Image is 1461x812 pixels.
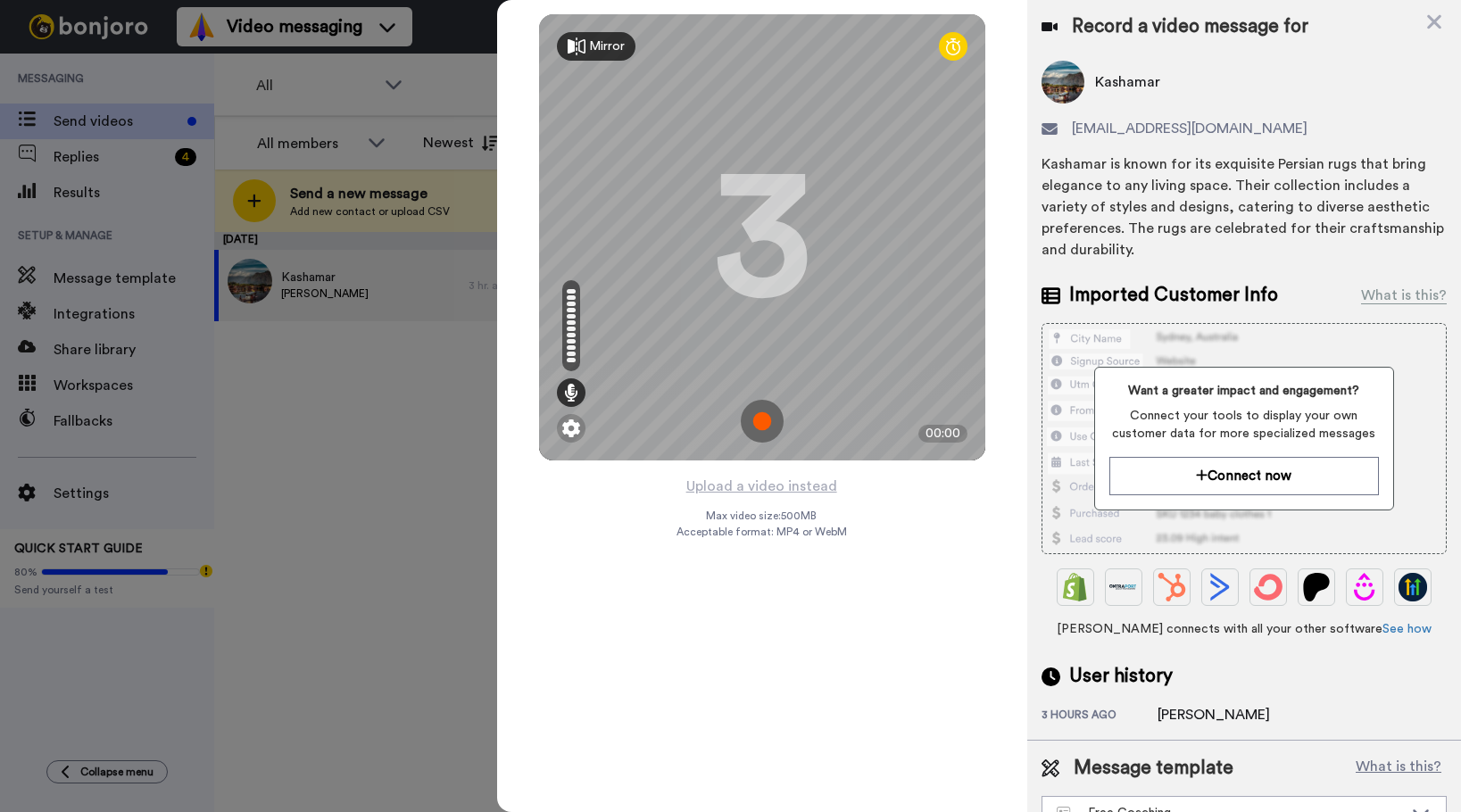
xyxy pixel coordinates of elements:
img: Patreon [1302,573,1331,601]
div: What is this? [1361,285,1447,306]
div: [PERSON_NAME] [1158,704,1270,725]
a: See how [1382,623,1432,635]
span: Acceptable format: MP4 or WebM [677,525,847,539]
span: Want a greater impact and engagement? [1109,382,1379,400]
span: User history [1069,663,1173,690]
img: ConvertKit [1254,573,1283,601]
img: ActiveCampaign [1206,573,1234,601]
img: Hubspot [1158,573,1186,601]
div: 3 hours ago [1042,708,1158,725]
span: Message template [1074,755,1233,782]
div: Kashamar is known for its exquisite Persian rugs that bring elegance to any living space. Their c... [1042,153,1447,261]
img: Ontraport [1109,573,1138,601]
img: ic_gear.svg [562,419,580,437]
span: Max video size: 500 MB [707,509,818,523]
span: [PERSON_NAME] connects with all your other software [1042,620,1447,638]
img: GoHighLevel [1399,573,1427,601]
img: Drip [1350,573,1379,601]
span: Imported Customer Info [1069,282,1278,309]
button: Connect now [1109,457,1379,495]
button: What is this? [1350,755,1447,782]
span: Connect your tools to display your own customer data for more specialized messages [1109,407,1379,443]
button: Upload a video instead [681,475,843,498]
div: 3 [713,170,811,304]
img: Shopify [1061,573,1090,601]
img: ic_record_start.svg [741,400,784,443]
div: 00:00 [918,425,967,443]
span: [EMAIL_ADDRESS][DOMAIN_NAME] [1072,118,1307,139]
